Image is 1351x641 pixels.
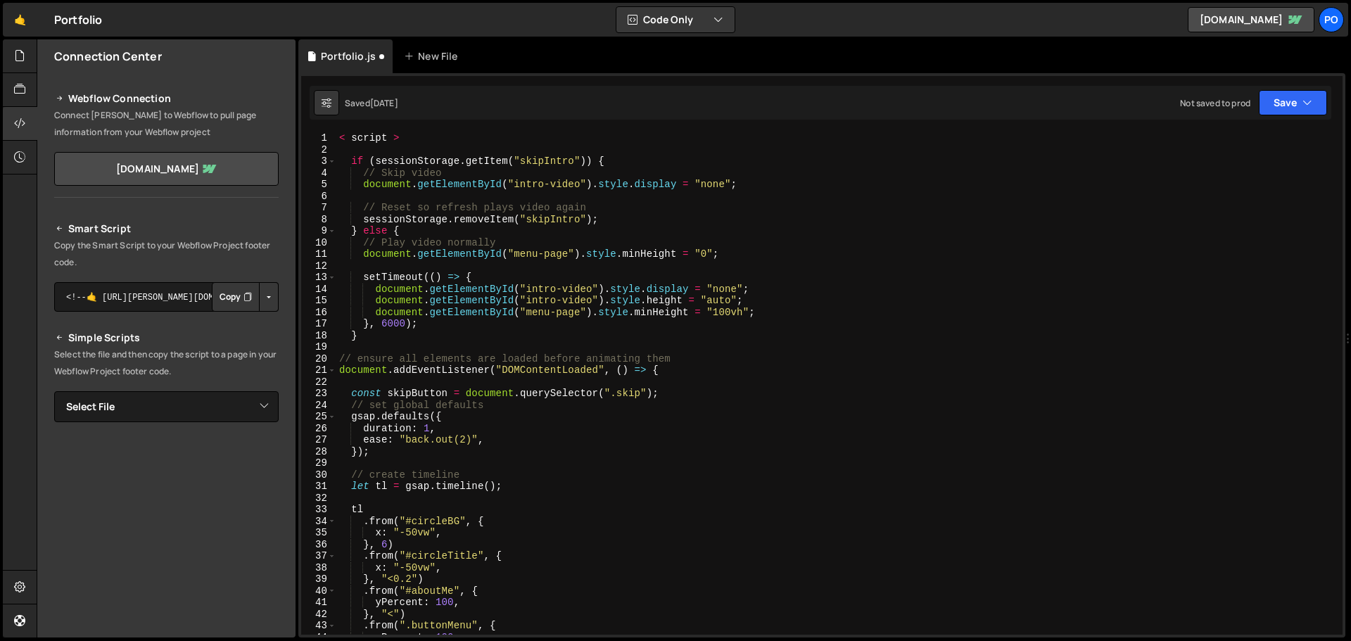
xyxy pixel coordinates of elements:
div: 21 [301,364,336,376]
div: 18 [301,330,336,342]
div: 34 [301,516,336,528]
div: 19 [301,341,336,353]
div: 7 [301,202,336,214]
div: 41 [301,597,336,609]
div: 30 [301,469,336,481]
div: 16 [301,307,336,319]
div: 11 [301,248,336,260]
div: Portfolio.js [321,49,376,63]
div: 39 [301,573,336,585]
div: 17 [301,318,336,330]
div: 6 [301,191,336,203]
div: 14 [301,284,336,296]
div: 37 [301,550,336,562]
h2: Smart Script [54,220,279,237]
div: 15 [301,295,336,307]
textarea: <!--🤙 [URL][PERSON_NAME][DOMAIN_NAME]> <script>document.addEventListener("DOMContentLoaded", func... [54,282,279,312]
iframe: YouTube video player [54,445,280,572]
div: 42 [301,609,336,621]
p: Copy the Smart Script to your Webflow Project footer code. [54,237,279,271]
div: 25 [301,411,336,423]
div: 9 [301,225,336,237]
p: Connect [PERSON_NAME] to Webflow to pull page information from your Webflow project [54,107,279,141]
div: 23 [301,388,336,400]
div: 22 [301,376,336,388]
div: 40 [301,585,336,597]
div: New File [404,49,463,63]
a: 🤙 [3,3,37,37]
div: 10 [301,237,336,249]
div: 27 [301,434,336,446]
button: Save [1259,90,1327,115]
div: 29 [301,457,336,469]
div: 33 [301,504,336,516]
div: 2 [301,144,336,156]
div: 4 [301,167,336,179]
div: Button group with nested dropdown [212,282,279,312]
div: 24 [301,400,336,412]
div: 1 [301,132,336,144]
div: Not saved to prod [1180,97,1250,109]
h2: Connection Center [54,49,162,64]
h2: Simple Scripts [54,329,279,346]
button: Code Only [616,7,735,32]
p: Select the file and then copy the script to a page in your Webflow Project footer code. [54,346,279,380]
div: 13 [301,272,336,284]
div: 36 [301,539,336,551]
a: [DOMAIN_NAME] [1188,7,1314,32]
div: 32 [301,493,336,504]
div: 38 [301,562,336,574]
a: [DOMAIN_NAME] [54,152,279,186]
div: Portfolio [54,11,102,28]
div: Saved [345,97,398,109]
div: 8 [301,214,336,226]
div: 20 [301,353,336,365]
div: 26 [301,423,336,435]
div: 12 [301,260,336,272]
div: 5 [301,179,336,191]
div: 43 [301,620,336,632]
button: Copy [212,282,260,312]
div: 3 [301,156,336,167]
div: [DATE] [370,97,398,109]
a: Po [1319,7,1344,32]
div: 35 [301,527,336,539]
div: 31 [301,481,336,493]
h2: Webflow Connection [54,90,279,107]
div: 28 [301,446,336,458]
